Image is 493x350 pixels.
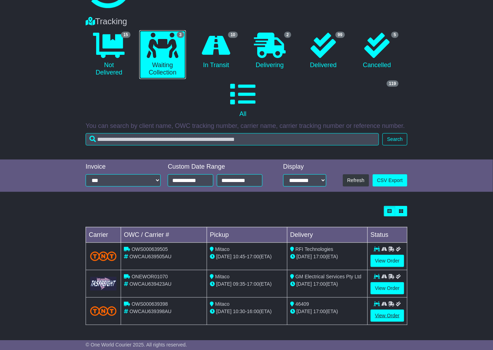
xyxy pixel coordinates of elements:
span: [DATE] [216,309,232,314]
td: Delivery [287,227,368,242]
a: 10 In Transit [193,30,240,72]
div: - (ETA) [210,308,284,315]
span: GM Electrical Services Pty Ltd [295,274,361,279]
td: Pickup [207,227,287,242]
td: Status [368,227,407,242]
span: 09:35 [233,281,245,287]
div: - (ETA) [210,280,284,288]
span: Mitaco [215,301,229,307]
span: OWS000639505 [132,246,168,252]
div: - (ETA) [210,253,284,260]
span: [DATE] [216,281,232,287]
a: View Order [371,255,404,267]
span: 5 [391,32,399,38]
span: OWCAU639398AU [129,309,172,314]
a: 15 Not Delivered [86,30,132,79]
span: 17:00 [313,254,326,259]
span: Mitaco [215,246,229,252]
a: 119 All [86,79,400,121]
span: 17:00 [247,281,259,287]
span: 46409 [295,301,309,307]
span: ONEWOR01070 [132,274,168,279]
span: 16:00 [247,309,259,314]
a: 5 Cancelled [354,30,400,72]
span: OWCAU639423AU [129,281,172,287]
span: [DATE] [297,309,312,314]
td: Carrier [86,227,121,242]
a: View Order [371,310,404,322]
span: OWS000639398 [132,301,168,307]
span: 10 [228,32,238,38]
div: Tracking [82,17,411,27]
div: (ETA) [290,253,365,260]
div: Display [283,163,326,171]
span: 10:30 [233,309,245,314]
span: 10:45 [233,254,245,259]
span: 17:00 [313,281,326,287]
div: (ETA) [290,280,365,288]
td: OWC / Carrier # [121,227,207,242]
a: CSV Export [373,174,407,187]
span: 15 [121,32,131,38]
span: Mitaco [215,274,229,279]
a: 99 Delivered [300,30,347,72]
div: Invoice [86,163,161,171]
span: 3 [177,32,184,38]
button: Refresh [343,174,369,187]
span: 119 [387,80,399,87]
img: TNT_Domestic.png [90,306,116,316]
span: 99 [335,32,345,38]
img: GetCarrierServiceLogo [90,277,116,291]
span: [DATE] [297,281,312,287]
a: View Order [371,282,404,294]
button: Search [382,133,407,145]
span: 17:00 [313,309,326,314]
img: TNT_Domestic.png [90,252,116,261]
span: OWCAU639505AU [129,254,172,259]
span: 2 [284,32,292,38]
span: RFI Technologies [295,246,333,252]
p: You can search by client name, OWC tracking number, carrier name, carrier tracking number or refe... [86,122,407,130]
span: © One World Courier 2025. All rights reserved. [86,342,187,348]
span: [DATE] [297,254,312,259]
span: 17:00 [247,254,259,259]
a: 2 Delivering [247,30,293,72]
div: Custom Date Range [168,163,270,171]
div: (ETA) [290,308,365,315]
span: [DATE] [216,254,232,259]
a: 3 Waiting Collection [139,30,186,79]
